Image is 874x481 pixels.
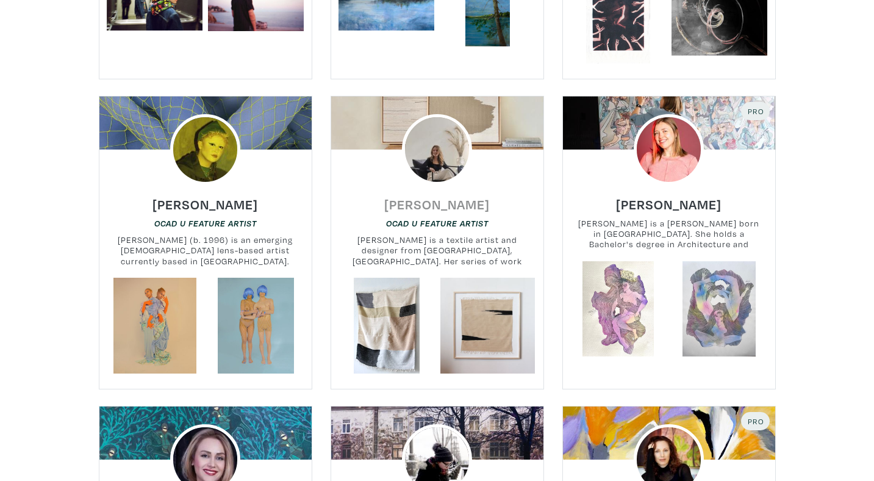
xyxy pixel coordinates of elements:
[384,193,490,207] a: [PERSON_NAME]
[170,114,241,185] img: phpThumb.php
[747,106,764,116] span: Pro
[402,114,473,185] img: phpThumb.php
[386,219,489,228] em: OCAD U Feature Artist
[154,217,257,229] a: OCAD U Feature Artist
[152,196,258,212] h6: [PERSON_NAME]
[386,217,489,229] a: OCAD U Feature Artist
[747,416,764,426] span: Pro
[616,193,722,207] a: [PERSON_NAME]
[331,234,543,267] small: [PERSON_NAME] is a textile artist and designer from [GEOGRAPHIC_DATA], [GEOGRAPHIC_DATA]. Her ser...
[563,218,775,250] small: [PERSON_NAME] is a [PERSON_NAME] born in [GEOGRAPHIC_DATA]. She holds a Bachelor's degree in Arch...
[634,114,704,185] img: phpThumb.php
[99,234,312,267] small: [PERSON_NAME] (b. 1996) is an emerging [DEMOGRAPHIC_DATA] lens-based artist currently based in [G...
[616,196,722,212] h6: [PERSON_NAME]
[384,196,490,212] h6: [PERSON_NAME]
[154,219,257,228] em: OCAD U Feature Artist
[152,193,258,207] a: [PERSON_NAME]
